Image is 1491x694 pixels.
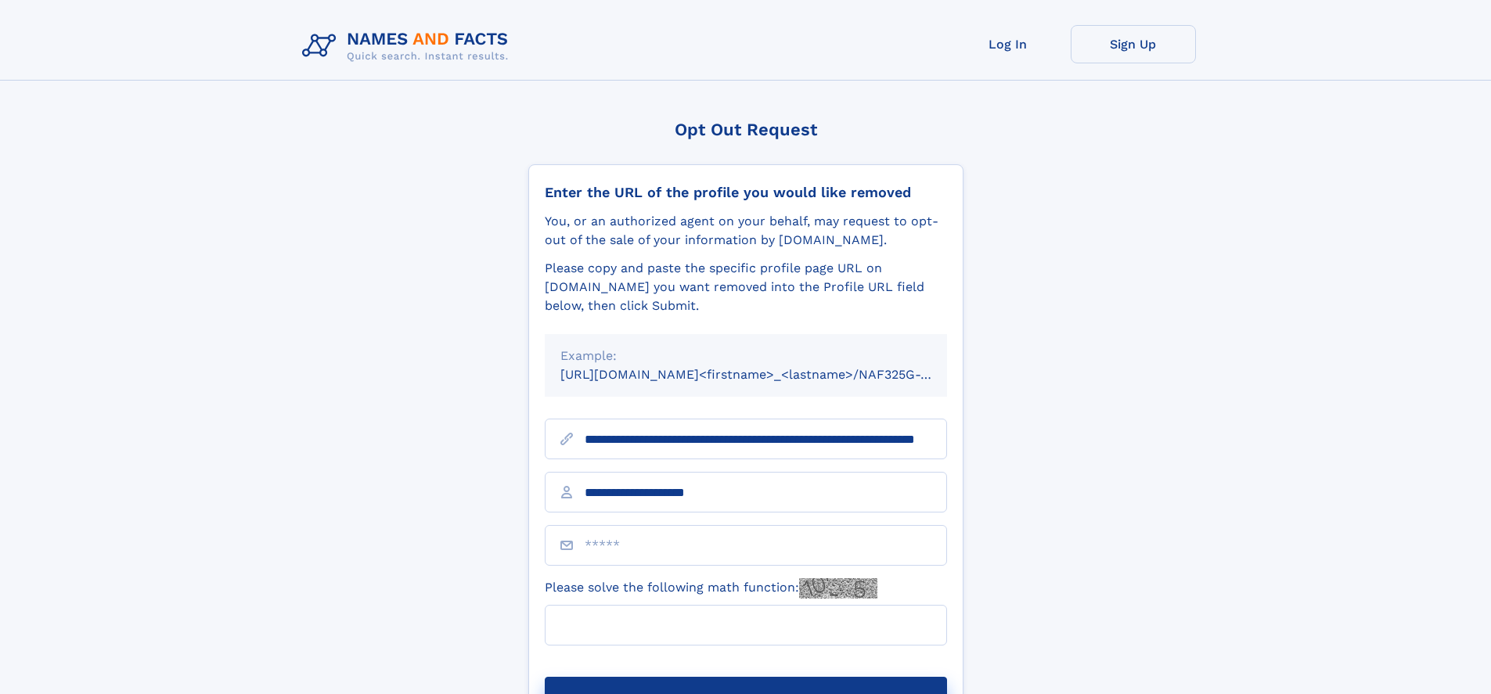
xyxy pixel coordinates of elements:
[560,367,977,382] small: [URL][DOMAIN_NAME]<firstname>_<lastname>/NAF325G-xxxxxxxx
[560,347,931,365] div: Example:
[545,578,877,599] label: Please solve the following math function:
[528,120,963,139] div: Opt Out Request
[945,25,1071,63] a: Log In
[545,184,947,201] div: Enter the URL of the profile you would like removed
[545,212,947,250] div: You, or an authorized agent on your behalf, may request to opt-out of the sale of your informatio...
[545,259,947,315] div: Please copy and paste the specific profile page URL on [DOMAIN_NAME] you want removed into the Pr...
[1071,25,1196,63] a: Sign Up
[296,25,521,67] img: Logo Names and Facts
